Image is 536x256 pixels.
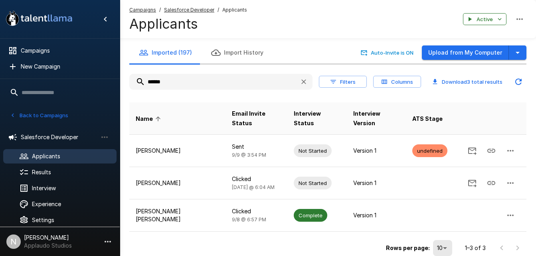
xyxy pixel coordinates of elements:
div: 10 [433,240,452,256]
h4: Applicants [129,16,247,32]
span: Not Started [294,147,332,155]
p: Clicked [232,175,281,183]
span: / [218,6,219,14]
button: Imported (197) [129,41,202,64]
span: [DATE] @ 6:04 AM [232,184,275,190]
p: Version 1 [353,147,400,155]
p: Sent [232,143,281,151]
p: Version 1 [353,179,400,187]
p: Rows per page: [386,244,430,252]
button: Upload from My Computer [422,45,509,60]
button: Import History [202,41,273,64]
span: 9/8 @ 6:57 PM [232,217,266,223]
span: Applicants [222,6,247,14]
span: Name [136,114,163,124]
span: ATS Stage [412,114,443,124]
p: Version 1 [353,211,400,219]
span: Interview Status [294,109,340,128]
button: Updated Today - 8:08 AM [510,74,526,90]
span: / [159,6,161,14]
span: undefined [412,147,447,155]
p: [PERSON_NAME] [136,179,219,187]
span: 9/9 @ 3:54 PM [232,152,266,158]
p: 1–3 of 3 [465,244,486,252]
u: Campaigns [129,7,156,13]
span: Complete [294,212,327,219]
button: Download3 total results [427,76,507,88]
span: Interview Version [353,109,400,128]
p: Clicked [232,207,281,215]
p: [PERSON_NAME] [136,147,219,155]
span: Send Invitation [463,179,482,186]
button: Auto-Invite is ON [359,47,415,59]
u: Salesforce Developer [164,7,214,13]
span: Not Started [294,179,332,187]
p: [PERSON_NAME] [PERSON_NAME] [136,207,219,223]
span: Send Invitation [463,147,482,154]
button: Columns [373,76,421,88]
span: Copy Interview Link [482,147,501,154]
span: Email Invite Status [232,109,281,128]
button: Active [463,13,506,26]
button: Filters [319,76,367,88]
span: Copy Interview Link [482,179,501,186]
